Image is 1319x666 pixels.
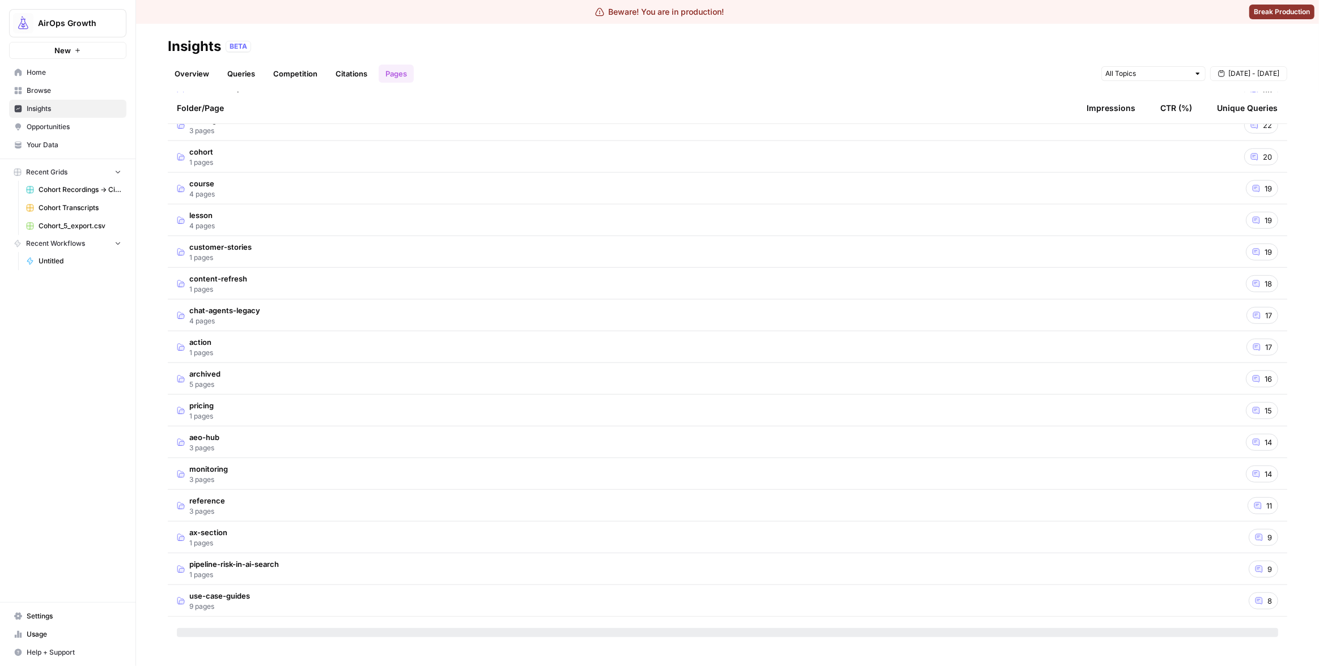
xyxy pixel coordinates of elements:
[9,625,126,643] a: Usage
[1265,246,1272,258] span: 19
[595,6,724,18] div: Beware! You are in production!
[189,253,252,263] span: 1 pages
[9,118,126,136] a: Opportunities
[39,203,121,213] span: Cohort Transcripts
[189,305,260,316] span: chat-agents-legacy
[1265,405,1272,416] span: 15
[1267,563,1272,575] span: 9
[54,45,71,56] span: New
[189,590,250,601] span: use-case-guides
[13,13,33,33] img: AirOps Growth Logo
[9,136,126,154] a: Your Data
[27,67,121,78] span: Home
[9,164,126,181] button: Recent Grids
[1265,215,1272,226] span: 19
[9,82,126,100] a: Browse
[1265,437,1272,448] span: 14
[9,607,126,625] a: Settings
[189,178,215,189] span: course
[189,495,225,506] span: reference
[27,122,121,132] span: Opportunities
[9,42,126,59] button: New
[21,252,126,270] a: Untitled
[189,463,228,475] span: monitoring
[1263,119,1272,131] span: 22
[189,570,279,580] span: 1 pages
[21,199,126,217] a: Cohort Transcripts
[189,348,213,358] span: 1 pages
[189,221,215,231] span: 4 pages
[26,238,85,249] span: Recent Workflows
[1266,500,1272,511] span: 11
[189,241,252,253] span: customer-stories
[27,140,121,150] span: Your Data
[1265,373,1272,385] span: 16
[189,475,228,485] span: 3 pages
[9,9,126,37] button: Workspace: AirOps Growth
[39,185,121,195] span: Cohort Recordings -> Circle Automation
[189,316,260,326] span: 4 pages
[27,647,121,658] span: Help + Support
[189,506,225,516] span: 3 pages
[38,18,107,29] span: AirOps Growth
[226,41,251,52] div: BETA
[189,538,227,548] span: 1 pages
[177,92,1068,123] div: Folder/Page
[1265,278,1272,289] span: 18
[39,221,121,231] span: Cohort_5_export.csv
[168,65,216,83] a: Overview
[27,104,121,114] span: Insights
[1217,92,1278,123] div: Unique Queries
[1263,151,1272,163] span: 20
[189,368,220,379] span: archived
[189,284,247,294] span: 1 pages
[189,601,250,612] span: 9 pages
[39,256,121,266] span: Untitled
[189,157,213,168] span: 1 pages
[1210,66,1287,81] button: [DATE] - [DATE]
[1267,532,1272,543] span: 9
[1249,5,1314,19] button: Break Production
[9,100,126,118] a: Insights
[1265,468,1272,480] span: 14
[1087,92,1135,123] div: Impressions
[1265,310,1272,321] span: 17
[189,189,215,199] span: 4 pages
[27,611,121,621] span: Settings
[189,432,219,443] span: aeo-hub
[1267,595,1272,607] span: 8
[21,217,126,235] a: Cohort_5_export.csv
[1265,341,1272,353] span: 17
[1228,69,1279,79] span: [DATE] - [DATE]
[189,336,213,348] span: action
[379,65,414,83] a: Pages
[1254,7,1310,17] span: Break Production
[189,527,227,538] span: ax-section
[27,629,121,639] span: Usage
[1105,68,1189,79] input: All Topics
[220,65,262,83] a: Queries
[21,181,126,199] a: Cohort Recordings -> Circle Automation
[189,273,247,284] span: content-refresh
[189,146,213,157] span: cohort
[189,210,215,221] span: lesson
[189,443,219,453] span: 3 pages
[266,65,324,83] a: Competition
[329,65,374,83] a: Citations
[9,235,126,252] button: Recent Workflows
[1265,183,1272,194] span: 19
[189,126,257,136] span: 3 pages
[27,86,121,96] span: Browse
[26,167,67,177] span: Recent Grids
[9,63,126,82] a: Home
[189,411,214,421] span: 1 pages
[9,643,126,661] button: Help + Support
[1160,92,1192,123] div: CTR (%)
[189,379,220,390] span: 5 pages
[168,37,221,55] div: Insights
[189,558,279,570] span: pipeline-risk-in-ai-search
[189,400,214,411] span: pricing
